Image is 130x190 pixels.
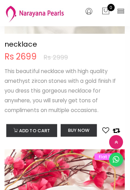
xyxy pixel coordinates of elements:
[5,39,37,49] a: necklace
[107,4,115,11] span: 0
[5,66,125,115] p: This beautiful necklace with high quality amethyst zircon stones with a gold finish If you dress ...
[44,54,68,60] span: Rs 2999
[61,124,97,136] button: Buy Now
[102,126,109,134] button: Add to wishlist
[95,153,121,159] span: flat 10%
[113,126,120,134] button: Add to compare
[7,124,58,136] button: Add to cart
[102,7,110,16] button: 0
[5,52,37,61] span: Rs 2699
